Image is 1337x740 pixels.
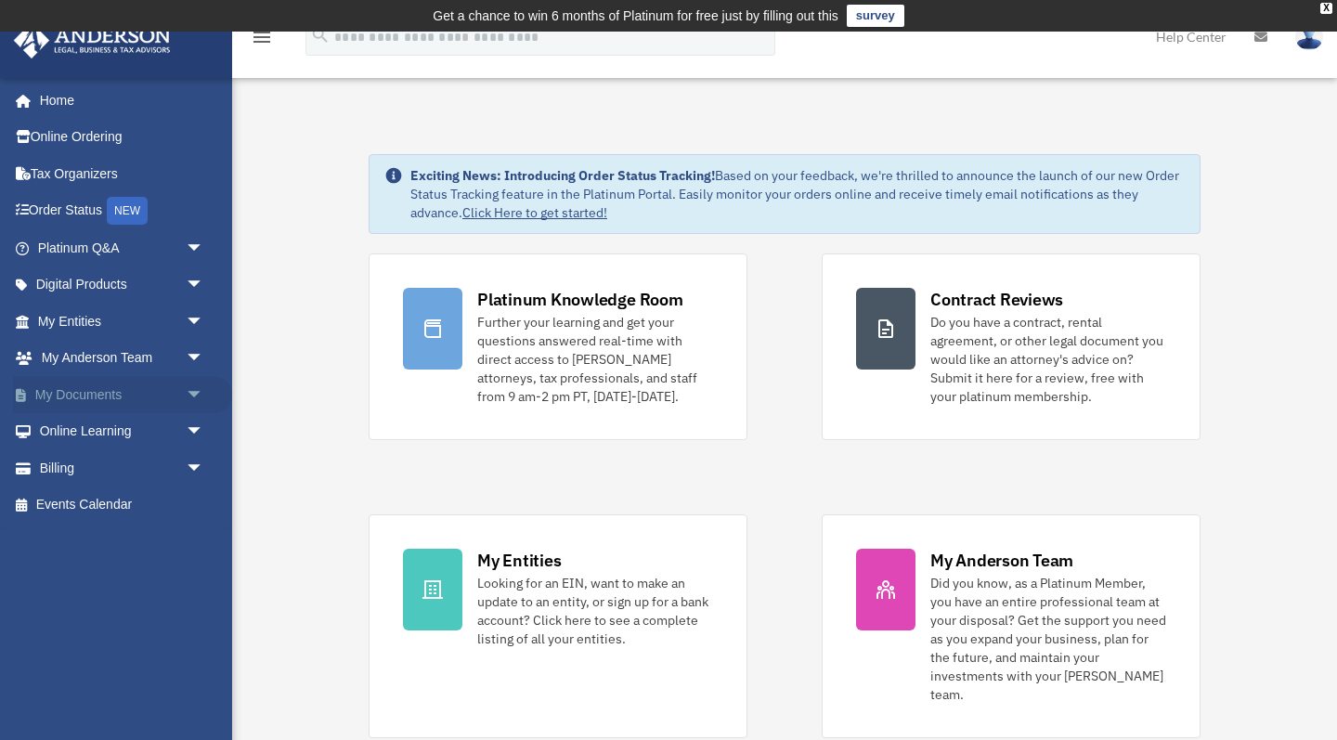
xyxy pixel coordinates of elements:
[186,303,223,341] span: arrow_drop_down
[13,449,232,487] a: Billingarrow_drop_down
[13,155,232,192] a: Tax Organizers
[930,574,1166,704] div: Did you know, as a Platinum Member, you have an entire professional team at your disposal? Get th...
[930,549,1073,572] div: My Anderson Team
[8,22,176,58] img: Anderson Advisors Platinum Portal
[822,514,1201,738] a: My Anderson Team Did you know, as a Platinum Member, you have an entire professional team at your...
[13,82,223,119] a: Home
[410,166,1185,222] div: Based on your feedback, we're thrilled to announce the launch of our new Order Status Tracking fe...
[433,5,838,27] div: Get a chance to win 6 months of Platinum for free just by filling out this
[847,5,904,27] a: survey
[13,303,232,340] a: My Entitiesarrow_drop_down
[13,487,232,524] a: Events Calendar
[186,449,223,487] span: arrow_drop_down
[369,514,747,738] a: My Entities Looking for an EIN, want to make an update to an entity, or sign up for a bank accoun...
[1295,23,1323,50] img: User Pic
[251,26,273,48] i: menu
[822,253,1201,440] a: Contract Reviews Do you have a contract, rental agreement, or other legal document you would like...
[186,413,223,451] span: arrow_drop_down
[477,313,713,406] div: Further your learning and get your questions answered real-time with direct access to [PERSON_NAM...
[13,376,232,413] a: My Documentsarrow_drop_down
[13,229,232,266] a: Platinum Q&Aarrow_drop_down
[186,376,223,414] span: arrow_drop_down
[13,119,232,156] a: Online Ordering
[13,192,232,230] a: Order StatusNEW
[251,32,273,48] a: menu
[186,340,223,378] span: arrow_drop_down
[13,340,232,377] a: My Anderson Teamarrow_drop_down
[410,167,715,184] strong: Exciting News: Introducing Order Status Tracking!
[1320,3,1332,14] div: close
[477,574,713,648] div: Looking for an EIN, want to make an update to an entity, or sign up for a bank account? Click her...
[310,25,331,45] i: search
[13,266,232,304] a: Digital Productsarrow_drop_down
[107,197,148,225] div: NEW
[477,549,561,572] div: My Entities
[930,313,1166,406] div: Do you have a contract, rental agreement, or other legal document you would like an attorney's ad...
[13,413,232,450] a: Online Learningarrow_drop_down
[930,288,1063,311] div: Contract Reviews
[462,204,607,221] a: Click Here to get started!
[369,253,747,440] a: Platinum Knowledge Room Further your learning and get your questions answered real-time with dire...
[186,229,223,267] span: arrow_drop_down
[186,266,223,305] span: arrow_drop_down
[477,288,683,311] div: Platinum Knowledge Room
